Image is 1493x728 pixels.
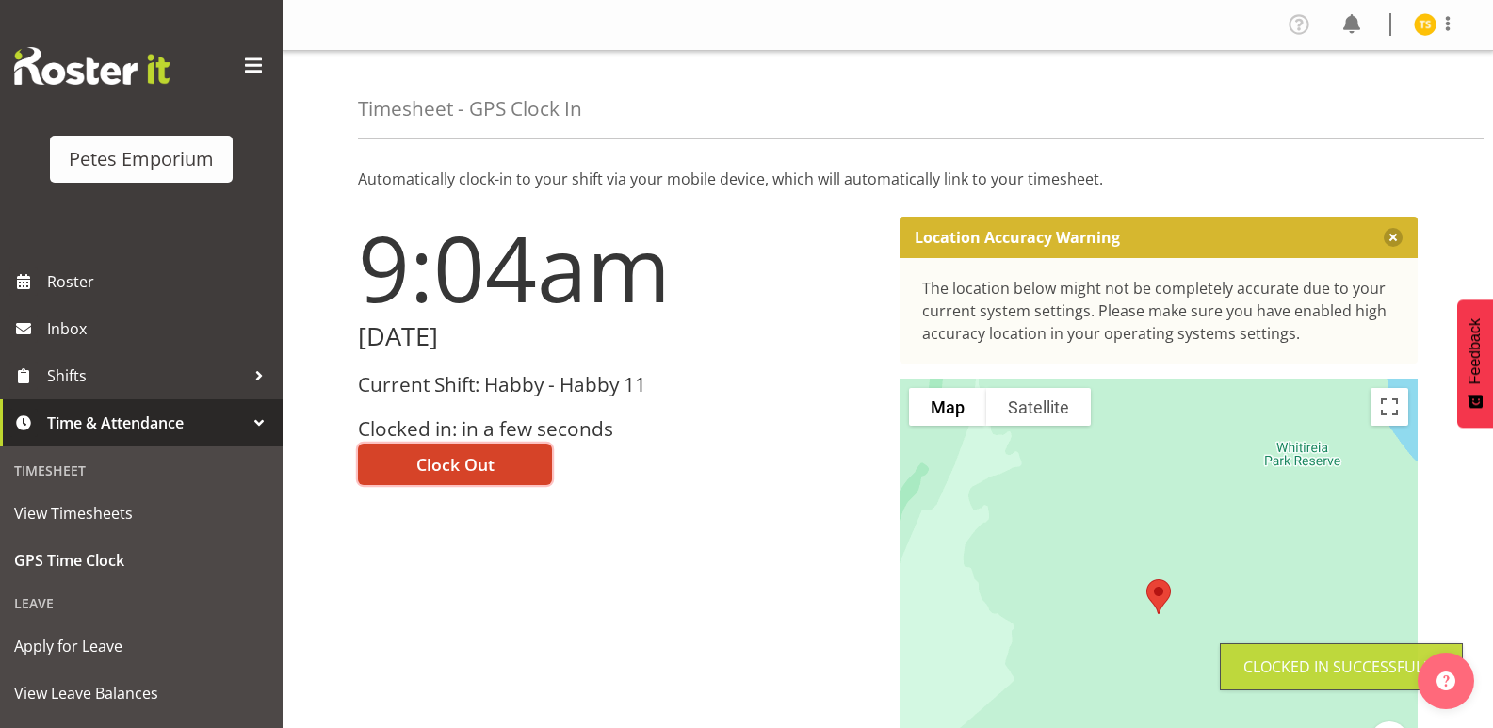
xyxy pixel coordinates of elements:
button: Feedback - Show survey [1457,299,1493,428]
h2: [DATE] [358,322,877,351]
h3: Clocked in: in a few seconds [358,418,877,440]
span: Inbox [47,315,273,343]
span: Feedback [1467,318,1484,384]
button: Clock Out [358,444,552,485]
span: Roster [47,267,273,296]
p: Location Accuracy Warning [915,228,1120,247]
a: GPS Time Clock [5,537,278,584]
button: Toggle fullscreen view [1371,388,1408,426]
button: Show street map [909,388,986,426]
div: Clocked in Successfully [1243,655,1439,678]
span: GPS Time Clock [14,546,268,574]
img: tamara-straker11292.jpg [1414,13,1436,36]
span: Time & Attendance [47,409,245,437]
h4: Timesheet - GPS Clock In [358,98,582,120]
a: View Leave Balances [5,670,278,717]
button: Close message [1384,228,1403,247]
a: Apply for Leave [5,623,278,670]
div: The location below might not be completely accurate due to your current system settings. Please m... [922,277,1396,345]
span: Apply for Leave [14,632,268,660]
span: Clock Out [416,452,495,477]
span: Shifts [47,362,245,390]
button: Show satellite imagery [986,388,1091,426]
img: Rosterit website logo [14,47,170,85]
h1: 9:04am [358,217,877,318]
div: Leave [5,584,278,623]
div: Timesheet [5,451,278,490]
img: help-xxl-2.png [1436,671,1455,690]
span: View Leave Balances [14,679,268,707]
p: Automatically clock-in to your shift via your mobile device, which will automatically link to you... [358,168,1418,190]
span: View Timesheets [14,499,268,527]
a: View Timesheets [5,490,278,537]
div: Petes Emporium [69,145,214,173]
h3: Current Shift: Habby - Habby 11 [358,374,877,396]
